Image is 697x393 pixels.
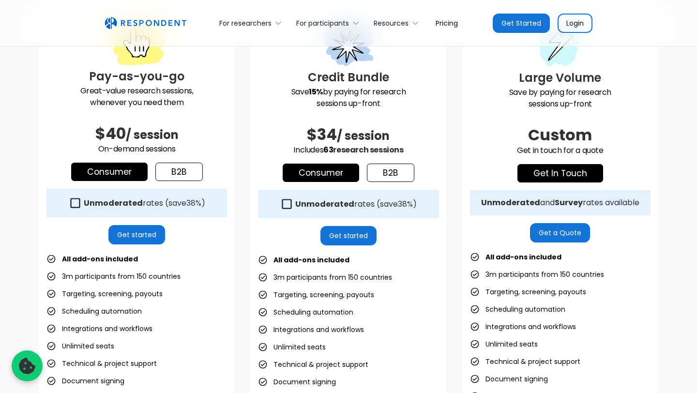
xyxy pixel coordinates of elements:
a: Get started [320,226,377,245]
li: Integrations and workflows [46,322,152,335]
a: Pricing [428,12,466,34]
li: Unlimited seats [470,337,538,351]
p: Includes [258,144,439,156]
li: 3m participants from 150 countries [46,270,181,283]
li: Unlimited seats [258,340,326,354]
li: Scheduling automation [46,304,142,318]
strong: All add-ons included [273,255,349,265]
strong: Unmoderated [295,198,354,210]
div: rates (save ) [84,198,205,208]
div: rates (save ) [295,199,417,209]
li: Targeting, screening, payouts [258,288,374,302]
span: 38% [186,197,201,209]
h3: Large Volume [470,69,651,87]
strong: All add-ons included [485,252,561,262]
div: For participants [291,12,368,34]
p: Save by paying for research sessions up-front [470,87,651,110]
a: home [105,17,186,30]
li: Document signing [258,375,336,389]
div: Resources [374,18,409,28]
h3: Credit Bundle [258,69,439,86]
span: 38% [398,198,413,210]
span: / session [337,128,390,144]
li: Scheduling automation [258,305,353,319]
li: Scheduling automation [470,302,565,316]
li: Document signing [470,372,548,386]
li: Unlimited seats [46,339,114,353]
a: Consumer [71,163,148,181]
li: Targeting, screening, payouts [470,285,586,299]
a: b2b [155,163,203,181]
li: Integrations and workflows [258,323,364,336]
span: / session [126,127,179,143]
img: Untitled UI logotext [105,17,186,30]
strong: All add-ons included [62,254,138,264]
a: Get a Quote [530,223,590,242]
a: Get Started [493,14,550,33]
span: $40 [95,122,126,144]
span: Custom [528,124,592,146]
strong: Unmoderated [84,197,143,209]
li: Targeting, screening, payouts [46,287,163,301]
li: Technical & project support [258,358,368,371]
span: research sessions [333,144,403,155]
div: Resources [368,12,428,34]
div: For participants [296,18,349,28]
a: b2b [367,164,414,182]
strong: 15% [309,86,323,97]
span: $34 [307,123,337,145]
li: 3m participants from 150 countries [470,268,604,281]
li: Document signing [46,374,124,388]
li: Integrations and workflows [470,320,576,333]
strong: Survey [555,197,583,208]
a: Login [558,14,592,33]
strong: Unmoderated [481,197,540,208]
div: and rates available [481,198,639,208]
li: 3m participants from 150 countries [258,271,392,284]
li: Technical & project support [46,357,157,370]
div: For researchers [214,12,291,34]
span: 63 [323,144,333,155]
h3: Pay-as-you-go [46,68,227,85]
p: Save by paying for research sessions up-front [258,86,439,109]
p: Get in touch for a quote [470,145,651,156]
p: Great-value research sessions, whenever you need them [46,85,227,108]
div: For researchers [219,18,272,28]
p: On-demand sessions [46,143,227,155]
a: Get started [108,225,165,244]
li: Technical & project support [470,355,580,368]
a: get in touch [517,164,603,182]
a: Consumer [283,164,359,182]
